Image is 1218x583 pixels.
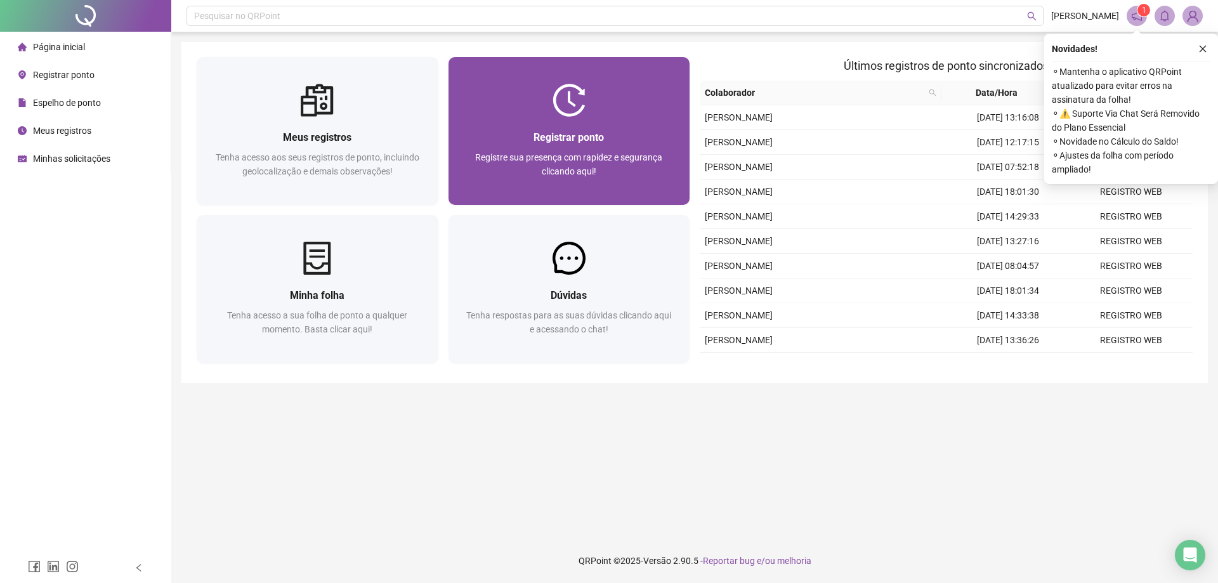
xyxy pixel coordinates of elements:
a: Minha folhaTenha acesso a sua folha de ponto a qualquer momento. Basta clicar aqui! [197,215,438,363]
td: [DATE] 13:16:08 [946,105,1070,130]
span: facebook [28,560,41,573]
span: environment [18,70,27,79]
td: REGISTRO WEB [1070,328,1193,353]
span: home [18,43,27,51]
td: [DATE] 12:17:15 [946,130,1070,155]
span: [PERSON_NAME] [705,261,773,271]
span: Registrar ponto [33,70,95,80]
span: Tenha acesso a sua folha de ponto a qualquer momento. Basta clicar aqui! [227,310,407,334]
td: [DATE] 13:36:26 [946,328,1070,353]
span: ⚬ Novidade no Cálculo do Saldo! [1052,134,1210,148]
span: [PERSON_NAME] [705,162,773,172]
span: search [929,89,936,96]
span: Registre sua presença com rapidez e segurança clicando aqui! [475,152,662,176]
a: Registrar pontoRegistre sua presença com rapidez e segurança clicando aqui! [449,57,690,205]
td: REGISTRO WEB [1070,254,1193,278]
span: Tenha respostas para as suas dúvidas clicando aqui e acessando o chat! [466,310,671,334]
span: Versão [643,556,671,566]
span: ⚬ Mantenha o aplicativo QRPoint atualizado para evitar erros na assinatura da folha! [1052,65,1210,107]
span: [PERSON_NAME] [705,137,773,147]
span: clock-circle [18,126,27,135]
sup: 1 [1137,4,1150,16]
span: [PERSON_NAME] [705,236,773,246]
span: Espelho de ponto [33,98,101,108]
td: [DATE] 18:01:34 [946,278,1070,303]
td: REGISTRO WEB [1070,229,1193,254]
span: Minha folha [290,289,344,301]
span: [PERSON_NAME] [705,187,773,197]
td: REGISTRO WEB [1070,303,1193,328]
td: [DATE] 18:01:30 [946,180,1070,204]
a: Meus registrosTenha acesso aos seus registros de ponto, incluindo geolocalização e demais observa... [197,57,438,205]
span: [PERSON_NAME] [705,112,773,122]
td: [DATE] 14:33:38 [946,303,1070,328]
span: Meus registros [33,126,91,136]
td: REGISTRO WEB [1070,353,1193,377]
img: 89072 [1183,6,1202,25]
span: linkedin [47,560,60,573]
td: REGISTRO WEB [1070,180,1193,204]
span: [PERSON_NAME] [705,335,773,345]
span: Meus registros [283,131,351,143]
span: search [1027,11,1037,21]
span: search [926,83,939,102]
span: [PERSON_NAME] [705,211,773,221]
span: Novidades ! [1052,42,1097,56]
span: close [1198,44,1207,53]
span: Página inicial [33,42,85,52]
span: notification [1131,10,1143,22]
span: [PERSON_NAME] [705,285,773,296]
span: schedule [18,154,27,163]
span: instagram [66,560,79,573]
td: [DATE] 08:04:57 [946,254,1070,278]
a: DúvidasTenha respostas para as suas dúvidas clicando aqui e acessando o chat! [449,215,690,363]
td: [DATE] 13:27:16 [946,229,1070,254]
span: Reportar bug e/ou melhoria [703,556,811,566]
span: Tenha acesso aos seus registros de ponto, incluindo geolocalização e demais observações! [216,152,419,176]
span: bell [1159,10,1170,22]
td: [DATE] 14:29:33 [946,204,1070,229]
span: ⚬ Ajustes da folha com período ampliado! [1052,148,1210,176]
span: ⚬ ⚠️ Suporte Via Chat Será Removido do Plano Essencial [1052,107,1210,134]
div: Open Intercom Messenger [1175,540,1205,570]
span: file [18,98,27,107]
span: Últimos registros de ponto sincronizados [844,59,1049,72]
span: Data/Hora [946,86,1047,100]
td: [DATE] 08:15:34 [946,353,1070,377]
span: left [134,563,143,572]
th: Data/Hora [941,81,1063,105]
footer: QRPoint © 2025 - 2.90.5 - [171,539,1218,583]
span: Colaborador [705,86,924,100]
span: 1 [1142,6,1146,15]
span: Dúvidas [551,289,587,301]
span: Registrar ponto [534,131,604,143]
span: [PERSON_NAME] [1051,9,1119,23]
td: REGISTRO WEB [1070,278,1193,303]
span: Minhas solicitações [33,154,110,164]
td: REGISTRO WEB [1070,204,1193,229]
span: [PERSON_NAME] [705,310,773,320]
td: [DATE] 07:52:18 [946,155,1070,180]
